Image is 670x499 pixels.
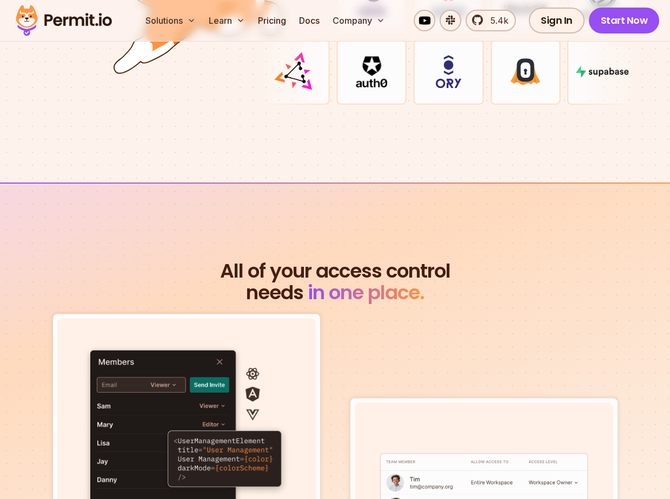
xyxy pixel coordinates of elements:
button: Company [328,10,389,31]
a: Start Now [589,8,660,33]
h2: needs [24,260,647,304]
span: in one place. [308,279,424,306]
a: 5.4k [466,10,516,31]
img: Permit logo [11,2,117,39]
a: Pricing [254,10,290,31]
button: Solutions [141,10,200,31]
a: Sign In [529,8,585,33]
a: Docs [295,10,324,31]
span: 5.4k [484,14,508,27]
button: Learn [204,10,249,31]
span: All of your access control [24,260,647,282]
